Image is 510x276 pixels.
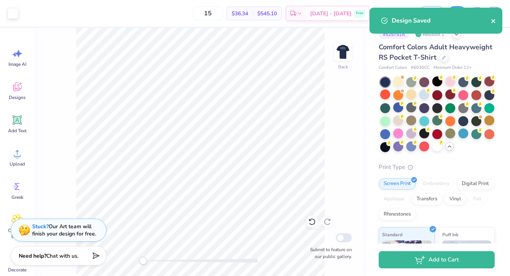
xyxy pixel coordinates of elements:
[193,6,223,20] input: – –
[32,223,49,230] strong: Stuck?
[412,193,442,205] div: Transfers
[9,94,26,101] span: Designs
[46,252,78,260] span: Chat with us.
[8,128,26,134] span: Add Text
[257,10,277,18] span: $545.10
[418,178,454,190] div: Embroidery
[433,65,472,71] span: Minimum Order: 12 +
[32,223,96,237] div: Our Art team will finish your design for free.
[11,194,23,200] span: Greek
[379,251,495,268] button: Add to Cart
[379,209,416,220] div: Rhinestones
[10,161,25,167] span: Upload
[392,16,491,25] div: Design Saved
[5,227,30,240] span: Clipart & logos
[379,193,409,205] div: Applique
[139,257,147,265] div: Accessibility label
[468,193,486,205] div: Foil
[8,61,26,67] span: Image AI
[232,10,248,18] span: $36.34
[411,65,430,71] span: # 6030CC
[356,11,363,16] span: Free
[379,65,407,71] span: Comfort Colors
[19,252,46,260] strong: Need help?
[8,267,26,273] span: Decorate
[382,231,402,239] span: Standard
[379,178,416,190] div: Screen Print
[338,63,348,70] div: Back
[306,246,352,260] label: Submit to feature on our public gallery.
[373,6,411,21] input: Untitled Design
[335,44,351,60] img: Back
[491,16,496,25] button: close
[310,10,351,18] span: [DATE] - [DATE]
[379,163,495,172] div: Print Type
[445,193,466,205] div: Vinyl
[442,231,458,239] span: Puff Ink
[379,42,492,62] span: Comfort Colors Adult Heavyweight RS Pocket T-Shirt
[457,178,494,190] div: Digital Print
